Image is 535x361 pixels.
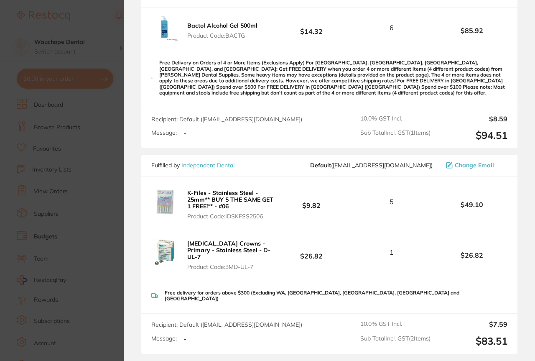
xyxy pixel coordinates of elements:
[437,115,507,123] output: $8.59
[185,240,276,271] button: [MEDICAL_DATA] Crowns - Primary - Stainless Steel - D-UL-7 Product Code:3MD-UL-7
[360,115,431,123] span: 10.0 % GST Incl.
[151,162,234,169] p: Fulfilled by
[151,14,178,41] img: b2ZuanM3ZQ
[159,60,507,96] p: Free Delivery on Orders of 4 or More Items (Exclusions Apply) For [GEOGRAPHIC_DATA], [GEOGRAPHIC_...
[187,22,257,29] b: Bactol Alcohol Gel 500ml
[360,129,431,141] span: Sub Total Incl. GST ( 1 Items)
[443,161,507,169] button: Change Email
[310,162,433,169] span: orders@independentdental.com.au
[276,245,347,260] b: $26.82
[151,239,178,266] img: bDdpN245Mg
[151,188,178,215] img: azlhazdocA
[151,129,177,136] label: Message:
[185,22,260,39] button: Bactol Alcohol Gel 500ml Product Code:BACTG
[151,335,177,342] label: Message:
[187,264,273,270] span: Product Code: 3MD-UL-7
[151,115,302,123] span: Recipient: Default ( [EMAIL_ADDRESS][DOMAIN_NAME] )
[187,213,273,220] span: Product Code: IDSKFSS2506
[437,335,507,347] output: $83.51
[390,24,394,31] span: 6
[165,290,507,302] p: Free delivery for orders above $300 (Excluding WA, [GEOGRAPHIC_DATA], [GEOGRAPHIC_DATA], [GEOGRAP...
[187,189,273,210] b: K-Files - Stainless Steel - 25mm** BUY 5 THE SAME GET 1 FREE!** - #06
[360,320,431,328] span: 10.0 % GST Incl.
[183,129,186,137] p: -
[390,248,394,256] span: 1
[437,129,507,141] output: $94.51
[436,251,507,259] b: $26.82
[310,161,331,169] b: Default
[437,320,507,328] output: $7.59
[187,32,257,39] span: Product Code: BACTG
[151,321,302,328] span: Recipient: Default ( [EMAIL_ADDRESS][DOMAIN_NAME] )
[181,161,234,169] a: Independent Dental
[436,201,507,208] b: $49.10
[436,27,507,34] b: $85.92
[185,189,276,220] button: K-Files - Stainless Steel - 25mm** BUY 5 THE SAME GET 1 FREE!** - #06 Product Code:IDSKFSS2506
[276,20,347,36] b: $14.32
[183,335,186,343] p: -
[187,240,270,261] b: [MEDICAL_DATA] Crowns - Primary - Stainless Steel - D-UL-7
[455,162,494,169] span: Change Email
[360,335,431,347] span: Sub Total Incl. GST ( 2 Items)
